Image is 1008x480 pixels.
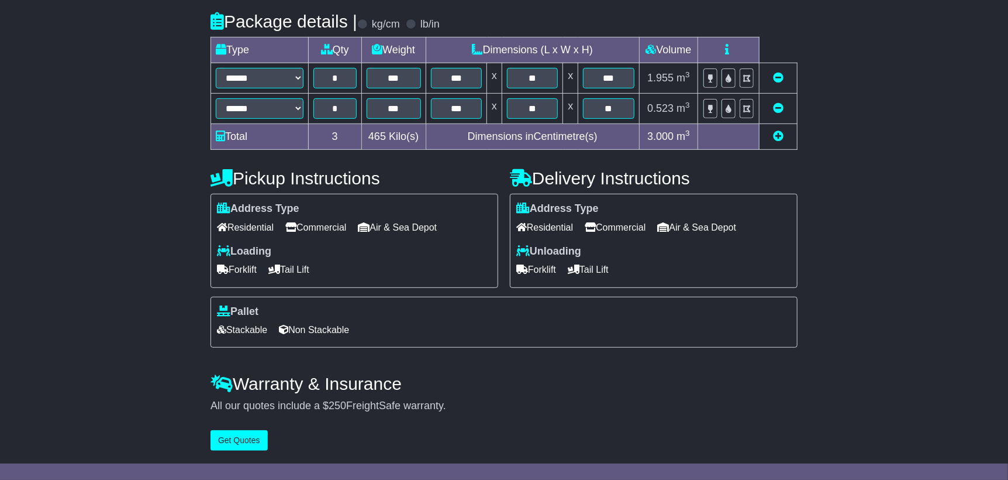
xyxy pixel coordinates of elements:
[210,430,268,451] button: Get Quotes
[658,218,737,236] span: Air & Sea Depot
[309,37,362,63] td: Qty
[210,400,798,413] div: All our quotes include a $ FreightSafe warranty.
[676,102,690,114] span: m
[563,63,578,94] td: x
[217,306,258,318] label: Pallet
[426,37,639,63] td: Dimensions (L x W x H)
[773,131,783,142] a: Add new item
[639,37,698,63] td: Volume
[309,124,362,150] td: 3
[217,245,271,258] label: Loading
[568,260,609,279] span: Tail Lift
[685,70,690,79] sup: 3
[516,203,599,215] label: Address Type
[420,18,440,31] label: lb/in
[647,72,674,84] span: 1.955
[217,321,267,339] span: Stackable
[211,37,309,63] td: Type
[516,245,581,258] label: Unloading
[217,260,257,279] span: Forklift
[329,400,346,412] span: 250
[647,102,674,114] span: 0.523
[217,203,299,215] label: Address Type
[510,169,798,188] h4: Delivery Instructions
[773,72,783,84] a: Remove this item
[676,131,690,142] span: m
[685,129,690,138] sup: 3
[211,124,309,150] td: Total
[487,94,502,124] td: x
[210,12,357,31] h4: Package details |
[268,260,309,279] span: Tail Lift
[210,169,498,188] h4: Pickup Instructions
[358,218,437,236] span: Air & Sea Depot
[372,18,400,31] label: kg/cm
[563,94,578,124] td: x
[647,131,674,142] span: 3.000
[585,218,645,236] span: Commercial
[676,72,690,84] span: m
[279,321,349,339] span: Non Stackable
[685,101,690,109] sup: 3
[487,63,502,94] td: x
[285,218,346,236] span: Commercial
[516,260,556,279] span: Forklift
[516,218,573,236] span: Residential
[361,124,426,150] td: Kilo(s)
[368,131,386,142] span: 465
[773,102,783,114] a: Remove this item
[426,124,639,150] td: Dimensions in Centimetre(s)
[210,374,798,393] h4: Warranty & Insurance
[361,37,426,63] td: Weight
[217,218,274,236] span: Residential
